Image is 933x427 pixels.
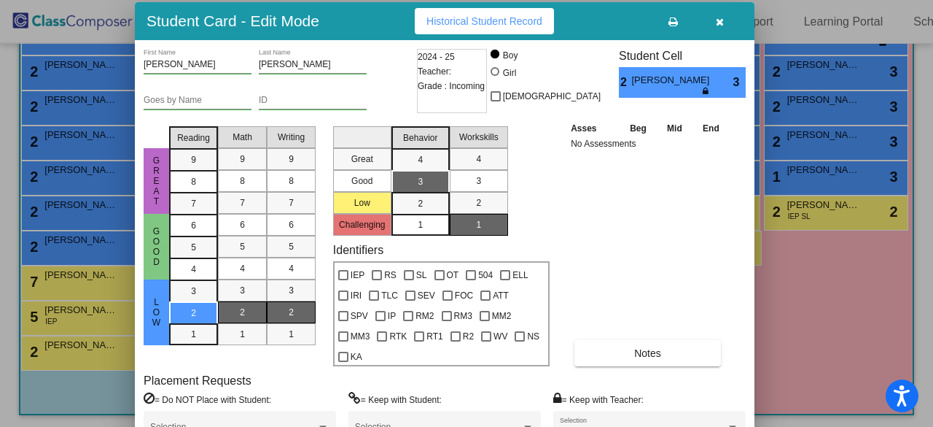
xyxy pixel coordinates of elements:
span: 2024 - 25 [418,50,455,64]
span: Math [233,131,252,144]
span: 8 [240,174,245,188]
span: ELL [512,266,528,284]
span: 7 [240,196,245,209]
h3: Student Card - Edit Mode [147,12,319,30]
span: 1 [476,218,481,231]
span: SL [416,266,427,284]
span: NS [527,328,539,345]
span: 2 [619,74,631,91]
span: 9 [240,153,245,166]
span: 3 [476,174,481,188]
span: 3 [191,285,196,298]
span: IP [388,307,396,325]
label: = Keep with Teacher: [553,392,644,407]
span: 2 [418,197,423,210]
span: 2 [191,307,196,320]
span: 4 [476,153,481,166]
span: 5 [191,241,196,254]
label: Placement Requests [144,374,251,388]
span: 2 [240,306,245,319]
span: 3 [240,284,245,297]
h3: Student Cell [619,49,746,63]
th: Beg [620,120,657,136]
span: [PERSON_NAME] [631,73,712,88]
span: 3 [418,175,423,188]
span: 1 [418,218,423,231]
th: Mid [657,120,692,136]
span: MM3 [351,328,370,345]
span: 8 [289,174,294,188]
span: 504 [478,266,493,284]
span: 3 [289,284,294,297]
span: 7 [191,197,196,210]
span: [DEMOGRAPHIC_DATA] [503,88,601,105]
span: 1 [240,328,245,341]
div: Girl [502,66,517,80]
label: = Do NOT Place with Student: [144,392,271,407]
span: RTK [389,328,407,345]
span: 4 [289,262,294,275]
span: RM3 [454,307,472,325]
span: 4 [240,262,245,275]
button: Historical Student Record [415,8,554,34]
span: IEP [351,266,364,284]
span: Great [150,155,163,207]
span: 6 [191,219,196,232]
span: TLC [381,287,398,304]
span: 2 [476,196,481,209]
span: 2 [289,306,294,319]
span: 1 [191,328,196,341]
span: Behavior [403,131,437,145]
span: 3 [733,74,746,91]
span: Low [150,297,163,328]
span: 4 [191,263,196,276]
span: OT [447,266,459,284]
span: 6 [240,218,245,231]
span: 6 [289,218,294,231]
span: 9 [289,153,294,166]
span: 5 [289,240,294,253]
label: Identifiers [333,243,383,257]
div: Boy [502,49,518,62]
span: Historical Student Record [426,15,542,27]
span: RM2 [415,307,434,325]
span: ATT [493,287,509,304]
span: 4 [418,153,423,166]
span: MM2 [492,307,512,325]
span: Reading [177,131,210,145]
span: RT1 [426,328,442,345]
label: = Keep with Student: [348,392,442,407]
span: WV [493,328,507,345]
span: Workskills [459,131,499,144]
th: Asses [567,120,620,136]
span: R2 [463,328,474,345]
span: Writing [278,131,305,144]
td: No Assessments [567,136,730,151]
span: FOC [455,287,473,304]
th: End [692,120,730,136]
button: Notes [574,340,721,366]
span: 8 [191,175,196,188]
span: Teacher: [418,64,451,79]
input: goes by name [144,96,251,106]
span: Good [150,226,163,267]
span: Notes [634,347,661,359]
span: SPV [351,307,368,325]
span: IRI [351,287,362,304]
span: RS [384,266,397,284]
span: SEV [418,287,435,304]
span: Grade : Incoming [418,79,485,93]
span: 1 [289,328,294,341]
span: 5 [240,240,245,253]
span: 7 [289,196,294,209]
span: KA [351,348,362,366]
span: 9 [191,153,196,166]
